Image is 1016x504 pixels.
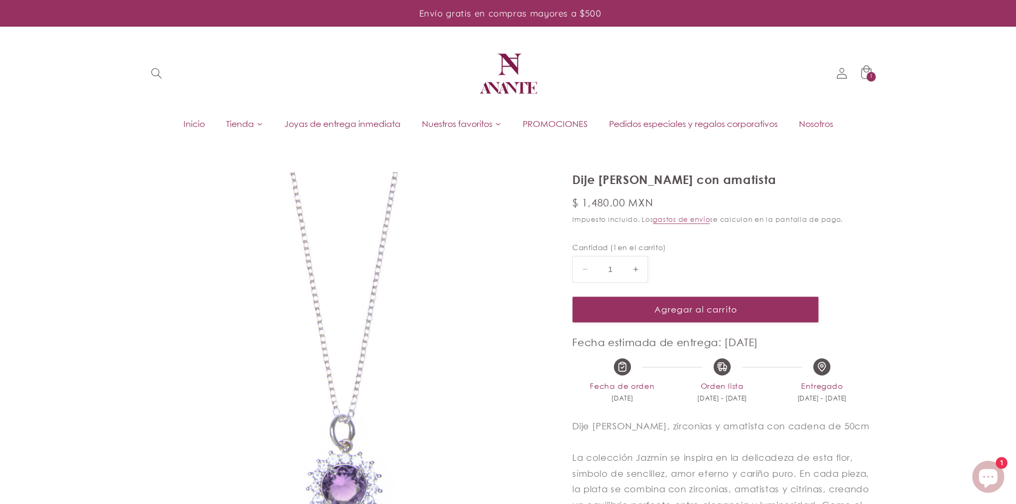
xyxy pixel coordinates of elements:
[572,172,872,188] h1: Dije [PERSON_NAME] con amatista
[870,72,873,82] span: 1
[799,118,833,130] span: Nosotros
[284,118,401,130] span: Joyas de entrega inmediata
[788,116,844,132] a: Nosotros
[572,297,819,323] button: Agregar al carrito
[772,380,872,393] span: Entregado
[144,61,169,86] summary: Búsqueda
[411,116,512,132] a: Nuestros favoritos
[183,118,205,130] span: Inicio
[598,116,788,132] a: Pedidos especiales y regalos corporativos
[226,118,254,130] span: Tienda
[173,116,215,132] a: Inicio
[653,215,710,223] a: gastos de envío
[797,393,847,404] span: [DATE] - [DATE]
[476,42,540,106] img: Anante Joyería | Diseño mexicano
[572,337,872,350] h3: Fecha estimada de entrega: [DATE]
[572,214,872,225] div: Impuesto incluido. Los se calculan en la pantalla de pago.
[613,243,617,252] span: 1
[472,37,545,110] a: Anante Joyería | Diseño mexicano
[512,116,598,132] a: PROMOCIONES
[419,7,602,19] span: Envío gratis en compras mayores a $500
[572,196,653,211] span: $ 1,480.00 MXN
[672,380,772,393] span: Orden lista
[609,118,778,130] span: Pedidos especiales y regalos corporativos
[523,118,588,130] span: PROMOCIONES
[572,242,819,253] label: Cantidad
[697,393,747,404] span: [DATE] - [DATE]
[422,118,492,130] span: Nuestros favoritos
[215,116,274,132] a: Tienda
[611,393,633,404] span: [DATE]
[969,461,1007,495] inbox-online-store-chat: Chat de la tienda online Shopify
[572,380,672,393] span: Fecha de orden
[274,116,411,132] a: Joyas de entrega inmediata
[610,243,666,252] span: ( en el carrito)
